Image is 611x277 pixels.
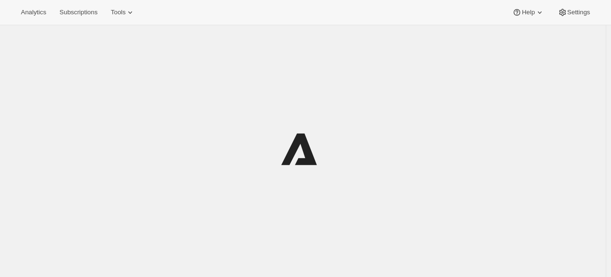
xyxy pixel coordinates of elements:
button: Help [506,6,550,19]
span: Analytics [21,9,46,16]
button: Analytics [15,6,52,19]
span: Help [522,9,535,16]
span: Settings [567,9,590,16]
span: Tools [111,9,125,16]
button: Settings [552,6,596,19]
button: Subscriptions [54,6,103,19]
span: Subscriptions [59,9,97,16]
button: Tools [105,6,141,19]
